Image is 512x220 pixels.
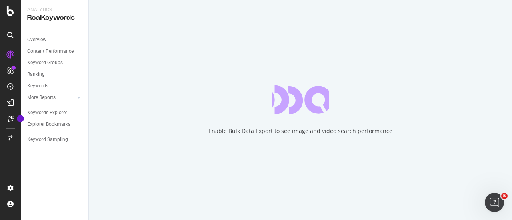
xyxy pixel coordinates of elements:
div: Ranking [27,70,45,79]
a: Keywords [27,82,83,90]
div: More Reports [27,93,56,102]
a: Keywords Explorer [27,109,83,117]
div: Tooltip anchor [17,115,24,122]
div: animation [272,85,329,114]
a: More Reports [27,93,75,102]
div: Keyword Groups [27,59,63,67]
a: Content Performance [27,47,83,55]
div: Overview [27,36,46,44]
div: RealKeywords [27,13,82,22]
iframe: Intercom live chat [485,193,504,212]
div: Explorer Bookmarks [27,120,70,129]
a: Keyword Groups [27,59,83,67]
a: Ranking [27,70,83,79]
div: Content Performance [27,47,74,55]
span: 5 [501,193,508,199]
a: Overview [27,36,83,44]
div: Keyword Sampling [27,135,68,144]
a: Explorer Bookmarks [27,120,83,129]
div: Keywords [27,82,48,90]
div: Analytics [27,6,82,13]
div: Keywords Explorer [27,109,67,117]
div: Enable Bulk Data Export to see image and video search performance [208,127,392,135]
a: Keyword Sampling [27,135,83,144]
